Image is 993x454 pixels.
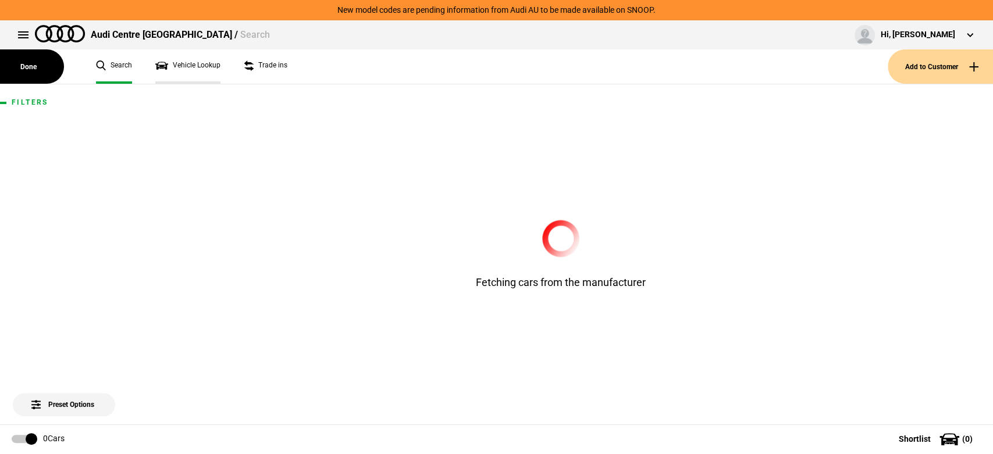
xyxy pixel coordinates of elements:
div: Hi, [PERSON_NAME] [881,29,955,41]
a: Search [96,49,132,84]
span: Shortlist [899,435,931,443]
span: Search [240,29,270,40]
div: Audi Centre [GEOGRAPHIC_DATA] / [91,28,270,41]
div: Fetching cars from the manufacturer [415,220,706,289]
div: 0 Cars [43,433,65,445]
button: Add to Customer [888,49,993,84]
a: Vehicle Lookup [155,49,220,84]
img: audi.png [35,25,85,42]
h1: Filters [12,99,116,106]
span: ( 0 ) [962,435,973,443]
span: Preset Options [34,386,94,409]
a: Trade ins [244,49,287,84]
button: Shortlist(0) [881,424,993,453]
